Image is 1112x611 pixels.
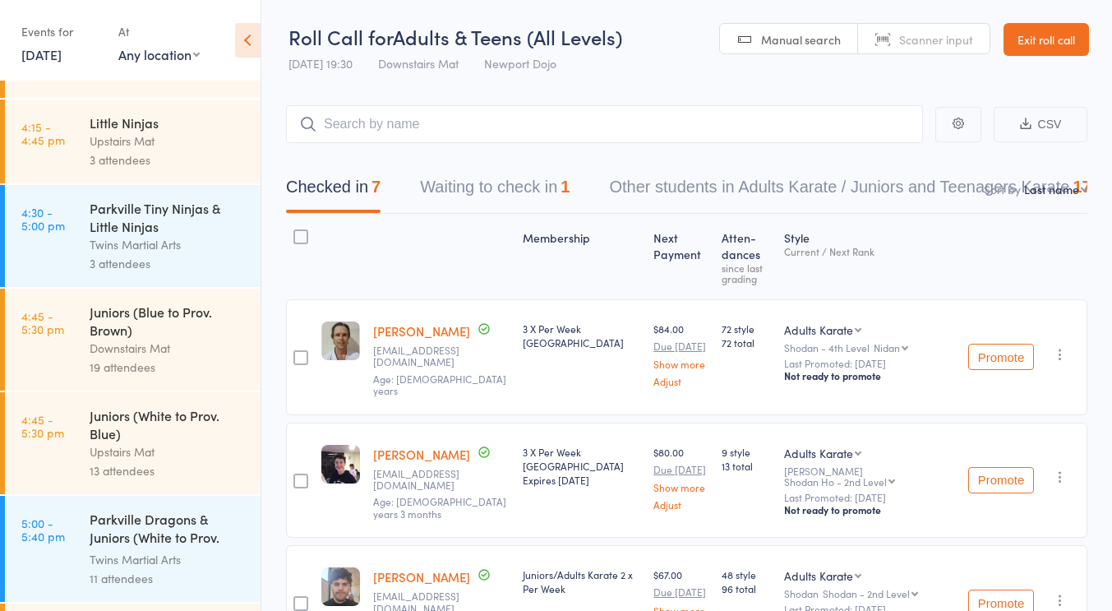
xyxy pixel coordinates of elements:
[784,358,955,369] small: Last Promoted: [DATE]
[722,445,771,459] span: 9 style
[994,107,1087,142] button: CSV
[420,169,570,213] button: Waiting to check in1
[21,413,64,439] time: 4:45 - 5:30 pm
[784,445,853,461] div: Adults Karate
[393,23,622,50] span: Adults & Teens (All Levels)
[523,567,640,595] div: Juniors/Adults Karate 2 x Per Week
[1004,23,1089,56] a: Exit roll call
[373,446,470,463] a: [PERSON_NAME]
[722,581,771,595] span: 96 total
[90,303,247,339] div: Juniors (Blue to Prov. Brown)
[286,105,923,143] input: Search by name
[371,178,381,196] div: 7
[373,372,506,397] span: Age: [DEMOGRAPHIC_DATA] years
[823,588,910,599] div: Shodan - 2nd Level
[21,18,102,45] div: Events for
[321,445,360,484] img: image1621237552.png
[5,100,261,183] a: 4:15 -4:45 pmLittle NinjasUpstairs Mat3 attendees
[984,181,1021,197] label: Sort by
[653,482,708,493] a: Show more
[784,465,955,487] div: [PERSON_NAME]
[90,569,247,588] div: 11 attendees
[5,392,261,494] a: 4:45 -5:30 pmJuniors (White to Prov. Blue)Upstairs Mat13 attendees
[647,221,715,292] div: Next Payment
[653,322,708,387] div: $84.00
[5,289,261,391] a: 4:45 -5:30 pmJuniors (Blue to Prov. Brown)Downstairs Mat19 attendees
[1024,181,1079,197] div: Last name
[21,45,62,63] a: [DATE]
[899,31,973,48] span: Scanner input
[653,340,708,352] small: Due [DATE]
[784,246,955,257] div: Current / Next Rank
[653,445,708,510] div: $80.00
[373,322,470,340] a: [PERSON_NAME]
[784,369,955,382] div: Not ready to promote
[784,588,955,599] div: Shodan
[784,322,853,338] div: Adults Karate
[288,23,393,50] span: Roll Call for
[21,309,64,336] time: 4:45 - 5:30 pm
[523,322,640,349] div: 3 X Per Week [GEOGRAPHIC_DATA]
[784,503,955,516] div: Not ready to promote
[1073,178,1110,196] div: 1724
[90,132,247,150] div: Upstairs Mat
[90,510,247,550] div: Parkville Dragons & Juniors (White to Prov. Blue)
[373,468,510,492] small: clarepierce@hotmail.com
[523,445,640,487] div: 3 X Per Week [GEOGRAPHIC_DATA]
[288,55,353,72] span: [DATE] 19:30
[90,358,247,377] div: 19 attendees
[784,476,887,487] div: Shodan Ho - 2nd Level
[874,342,900,353] div: Nidan
[484,55,556,72] span: Newport Dojo
[722,322,771,336] span: 72 style
[321,567,360,606] img: image1730173570.png
[653,464,708,475] small: Due [DATE]
[722,262,771,284] div: since last grading
[21,120,65,146] time: 4:15 - 4:45 pm
[90,199,247,235] div: Parkville Tiny Ninjas & Little Ninjas
[968,344,1034,370] button: Promote
[90,150,247,169] div: 3 attendees
[286,169,381,213] button: Checked in7
[378,55,459,72] span: Downstairs Mat
[523,473,640,487] div: Expires [DATE]
[653,499,708,510] a: Adjust
[5,496,261,602] a: 5:00 -5:40 pmParkville Dragons & Juniors (White to Prov. Blue)Twins Martial Arts11 attendees
[90,235,247,254] div: Twins Martial Arts
[90,254,247,273] div: 3 attendees
[715,221,777,292] div: Atten­dances
[722,336,771,349] span: 72 total
[968,467,1034,493] button: Promote
[90,406,247,442] div: Juniors (White to Prov. Blue)
[373,345,510,368] small: majdav@gmail.com
[118,18,200,45] div: At
[90,113,247,132] div: Little Ninjas
[561,178,570,196] div: 1
[777,221,962,292] div: Style
[653,376,708,387] a: Adjust
[784,567,853,584] div: Adults Karate
[653,359,708,369] a: Show more
[516,221,647,292] div: Membership
[5,185,261,287] a: 4:30 -5:00 pmParkville Tiny Ninjas & Little NinjasTwins Martial Arts3 attendees
[722,459,771,473] span: 13 total
[90,442,247,461] div: Upstairs Mat
[90,339,247,358] div: Downstairs Mat
[118,45,200,63] div: Any location
[784,492,955,503] small: Last Promoted: [DATE]
[321,322,360,360] img: image1613709406.png
[90,550,247,569] div: Twins Martial Arts
[609,169,1109,213] button: Other students in Adults Karate / Juniors and Teenagers Karate1724
[722,567,771,581] span: 48 style
[90,461,247,480] div: 13 attendees
[373,494,506,520] span: Age: [DEMOGRAPHIC_DATA] years 3 months
[653,586,708,598] small: Due [DATE]
[761,31,841,48] span: Manual search
[21,206,65,232] time: 4:30 - 5:00 pm
[784,342,955,353] div: Shodan - 4th Level
[373,568,470,586] a: [PERSON_NAME]
[21,516,65,543] time: 5:00 - 5:40 pm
